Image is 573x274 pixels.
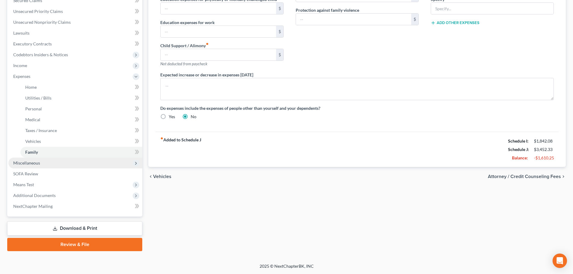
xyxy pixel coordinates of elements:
a: Unsecured Priority Claims [8,6,142,17]
div: $ [276,3,283,14]
span: Taxes / Insurance [25,128,57,133]
span: Family [25,149,38,155]
a: Medical [20,114,142,125]
div: $1,842.08 [534,138,554,144]
a: Vehicles [20,136,142,147]
span: Personal [25,106,42,111]
label: No [191,114,196,120]
button: Attorney / Credit Counseling Fees chevron_right [488,174,566,179]
span: Utilities / Bills [25,95,51,100]
a: NextChapter Mailing [8,201,142,212]
span: Codebtors Insiders & Notices [13,52,68,57]
button: chevron_left Vehicles [148,174,171,179]
a: Family [20,147,142,158]
span: Vehicles [153,174,171,179]
a: Download & Print [7,221,142,236]
input: -- [161,26,276,37]
label: Child Support / Alimony [160,42,209,49]
span: Means Test [13,182,34,187]
a: Unsecured Nonpriority Claims [8,17,142,28]
div: 2025 © NextChapterBK, INC [115,263,458,274]
a: Executory Contracts [8,38,142,49]
span: Income [13,63,27,68]
span: Attorney / Credit Counseling Fees [488,174,561,179]
div: $ [276,49,283,60]
a: SOFA Review [8,168,142,179]
i: fiber_manual_record [206,42,209,45]
div: $ [411,14,418,25]
strong: Added to Schedule J [160,137,201,162]
span: Unsecured Priority Claims [13,9,63,14]
a: Lawsuits [8,28,142,38]
span: Unsecured Nonpriority Claims [13,20,71,25]
strong: Schedule J: [508,147,529,152]
a: Personal [20,103,142,114]
i: chevron_right [561,174,566,179]
div: -$1,610.25 [534,155,554,161]
label: Expected increase or decrease in expenses [DATE] [160,72,253,78]
a: Review & File [7,238,142,251]
span: Not deducted from paycheck [160,61,207,66]
button: Add Other Expenses [431,20,479,25]
i: chevron_left [148,174,153,179]
a: Taxes / Insurance [20,125,142,136]
strong: Schedule I: [508,138,528,143]
label: Do expenses include the expenses of people other than yourself and your dependents? [160,105,554,111]
span: Additional Documents [13,193,56,198]
span: SOFA Review [13,171,38,176]
span: Lawsuits [13,30,29,35]
label: Yes [169,114,175,120]
input: -- [161,3,276,14]
span: Executory Contracts [13,41,52,46]
input: Specify... [431,3,553,14]
input: -- [296,14,411,25]
span: Medical [25,117,40,122]
strong: Balance: [512,155,528,160]
span: Miscellaneous [13,160,40,165]
div: $3,452.33 [534,146,554,152]
label: Education expenses for work [160,19,215,26]
a: Home [20,82,142,93]
input: -- [161,49,276,60]
span: Expenses [13,74,30,79]
div: $ [276,26,283,37]
i: fiber_manual_record [160,137,163,140]
span: Home [25,85,37,90]
a: Utilities / Bills [20,93,142,103]
span: NextChapter Mailing [13,204,53,209]
div: Open Intercom Messenger [553,254,567,268]
label: Protection against family violence [296,7,359,13]
span: Vehicles [25,139,41,144]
